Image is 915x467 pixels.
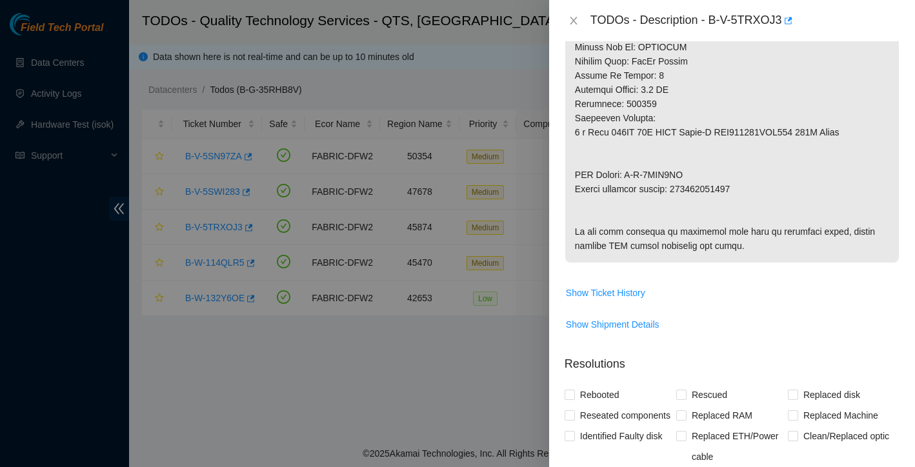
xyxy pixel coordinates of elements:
[687,384,732,405] span: Rescued
[575,384,625,405] span: Rebooted
[565,345,900,373] p: Resolutions
[798,405,883,426] span: Replaced Machine
[798,384,865,405] span: Replaced disk
[687,405,758,426] span: Replaced RAM
[575,405,676,426] span: Reseated components
[565,15,583,27] button: Close
[590,10,900,31] div: TODOs - Description - B-V-5TRXOJ3
[575,426,668,446] span: Identified Faulty disk
[568,15,579,26] span: close
[566,317,659,332] span: Show Shipment Details
[687,426,788,467] span: Replaced ETH/Power cable
[566,286,645,300] span: Show Ticket History
[798,426,894,446] span: Clean/Replaced optic
[565,283,646,303] button: Show Ticket History
[565,314,660,335] button: Show Shipment Details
